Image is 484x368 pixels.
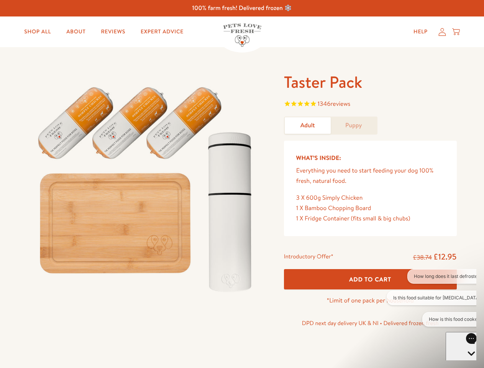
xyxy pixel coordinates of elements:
[296,214,445,224] div: 1 X Fridge Container (fits small & big chubs)
[18,24,57,39] a: Shop All
[95,24,131,39] a: Reviews
[383,269,476,333] iframe: Gorgias live chat conversation starters
[407,24,434,39] a: Help
[223,23,261,47] img: Pets Love Fresh
[296,166,445,186] p: Everything you need to start feeding your dog 100% fresh, natural food.
[284,72,457,93] h1: Taster Pack
[284,99,457,110] span: Rated 4.8 out of 5 stars 1346 reviews
[284,251,333,263] div: Introductory Offer*
[296,204,371,212] span: 1 X Bamboo Chopping Board
[285,117,331,134] a: Adult
[39,43,106,58] button: How is this food cooked?
[284,318,457,328] p: DPD next day delivery UK & NI • Delivered frozen fresh
[330,100,350,108] span: reviews
[284,296,457,306] p: *Limit of one pack per household
[296,153,445,163] h5: What’s Inside:
[446,332,476,360] iframe: Gorgias live chat messenger
[4,21,106,36] button: Is this food suitable for [MEDICAL_DATA]?
[318,100,350,108] span: 1346 reviews
[60,24,92,39] a: About
[433,251,457,262] span: £12.95
[28,72,266,300] img: Taster Pack - Adult
[349,275,391,283] span: Add To Cart
[413,253,432,262] s: £38.74
[284,269,457,289] button: Add To Cart
[296,193,445,203] div: 3 X 600g Simply Chicken
[135,24,190,39] a: Expert Advice
[331,117,377,134] a: Puppy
